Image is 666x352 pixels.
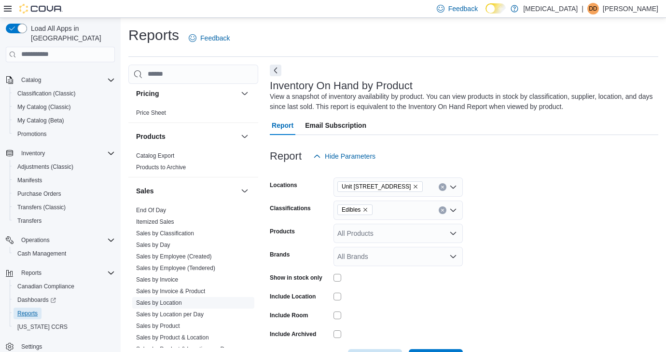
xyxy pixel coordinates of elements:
[17,117,64,124] span: My Catalog (Beta)
[17,323,68,331] span: [US_STATE] CCRS
[17,74,115,86] span: Catalog
[10,320,119,334] button: [US_STATE] CCRS
[14,101,115,113] span: My Catalog (Classic)
[2,233,119,247] button: Operations
[10,280,119,293] button: Canadian Compliance
[17,267,45,279] button: Reports
[14,88,115,99] span: Classification (Classic)
[17,74,45,86] button: Catalog
[337,181,423,192] span: Unit 385 North Dollarton Highway
[448,4,478,14] span: Feedback
[128,150,258,177] div: Products
[136,152,174,160] span: Catalog Export
[449,253,457,260] button: Open list of options
[14,188,115,200] span: Purchase Orders
[136,89,159,98] h3: Pricing
[270,181,297,189] label: Locations
[17,234,54,246] button: Operations
[342,205,361,215] span: Edibles
[270,80,413,92] h3: Inventory On Hand by Product
[14,128,115,140] span: Promotions
[2,73,119,87] button: Catalog
[136,299,182,307] span: Sales by Location
[136,265,215,271] a: Sales by Employee (Tendered)
[21,343,42,351] span: Settings
[136,323,180,329] a: Sales by Product
[128,26,179,45] h1: Reports
[136,230,194,237] span: Sales by Classification
[17,163,73,171] span: Adjustments (Classic)
[14,128,51,140] a: Promotions
[136,163,186,171] span: Products to Archive
[342,182,411,191] span: Unit [STREET_ADDRESS]
[185,28,234,48] a: Feedback
[136,242,170,248] a: Sales by Day
[309,147,379,166] button: Hide Parameters
[136,253,212,260] span: Sales by Employee (Created)
[270,251,290,258] label: Brands
[270,274,322,282] label: Show in stock only
[270,228,295,235] label: Products
[136,311,204,318] a: Sales by Location per Day
[270,293,316,300] label: Include Location
[17,217,42,225] span: Transfers
[14,248,115,259] span: Cash Management
[14,175,115,186] span: Manifests
[14,202,69,213] a: Transfers (Classic)
[305,116,366,135] span: Email Subscription
[14,321,115,333] span: Washington CCRS
[2,147,119,160] button: Inventory
[14,161,115,173] span: Adjustments (Classic)
[10,87,119,100] button: Classification (Classic)
[136,186,154,196] h3: Sales
[136,152,174,159] a: Catalog Export
[17,283,74,290] span: Canadian Compliance
[136,218,174,225] a: Itemized Sales
[2,266,119,280] button: Reports
[21,149,45,157] span: Inventory
[272,116,293,135] span: Report
[14,294,115,306] span: Dashboards
[136,322,180,330] span: Sales by Product
[10,127,119,141] button: Promotions
[136,132,166,141] h3: Products
[10,160,119,174] button: Adjustments (Classic)
[14,188,65,200] a: Purchase Orders
[587,3,599,14] div: Diego de Azevedo
[136,89,237,98] button: Pricing
[14,294,60,306] a: Dashboards
[17,203,66,211] span: Transfers (Classic)
[128,107,258,122] div: Pricing
[17,176,42,184] span: Manifests
[21,236,50,244] span: Operations
[14,248,70,259] a: Cash Management
[14,175,46,186] a: Manifests
[17,267,115,279] span: Reports
[14,308,115,319] span: Reports
[17,234,115,246] span: Operations
[17,130,47,138] span: Promotions
[439,206,446,214] button: Clear input
[136,109,166,117] span: Price Sheet
[136,218,174,226] span: Itemized Sales
[17,296,56,304] span: Dashboards
[10,174,119,187] button: Manifests
[270,204,311,212] label: Classifications
[136,276,178,284] span: Sales by Invoice
[136,288,205,295] a: Sales by Invoice & Product
[10,307,119,320] button: Reports
[136,109,166,116] a: Price Sheet
[14,281,78,292] a: Canadian Compliance
[10,214,119,228] button: Transfers
[362,207,368,213] button: Remove Edibles from selection in this group
[17,148,115,159] span: Inventory
[17,310,38,317] span: Reports
[136,207,166,214] a: End Of Day
[14,281,115,292] span: Canadian Compliance
[239,131,250,142] button: Products
[136,276,178,283] a: Sales by Invoice
[17,190,61,198] span: Purchase Orders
